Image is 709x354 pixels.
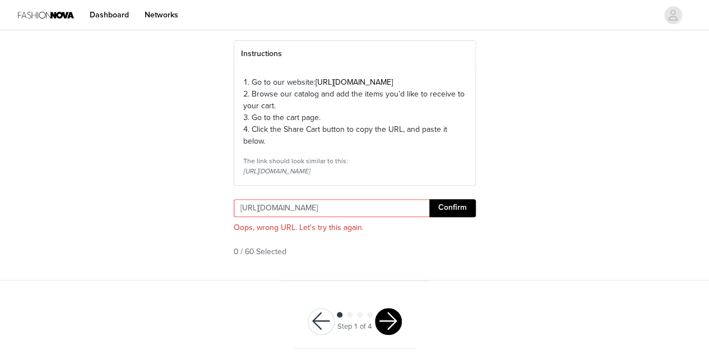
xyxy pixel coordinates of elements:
div: [URL][DOMAIN_NAME] [243,166,466,176]
p: 1. Go to our website: [243,76,466,88]
div: avatar [668,6,678,24]
a: Dashboard [83,2,136,27]
img: Fashion Nova Logo [18,2,74,27]
p: 2. Browse our catalog and add the items you’d like to receive to your cart. [243,88,466,112]
button: Confirm [429,199,476,217]
a: Networks [138,2,185,27]
div: The link should look similar to this: [243,156,466,166]
a: [URL][DOMAIN_NAME] [316,77,393,87]
p: 3. Go to the cart page. [243,112,466,123]
p: 4. Click the Share Cart button to copy the URL, and paste it below. [243,123,466,147]
div: Oops, wrong URL. Let's try this again. [234,222,476,234]
input: Checkout URL [234,199,429,217]
div: Instructions [234,41,475,67]
span: 0 / 60 Selected [234,246,286,258]
div: Step 1 of 4 [337,321,372,333]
